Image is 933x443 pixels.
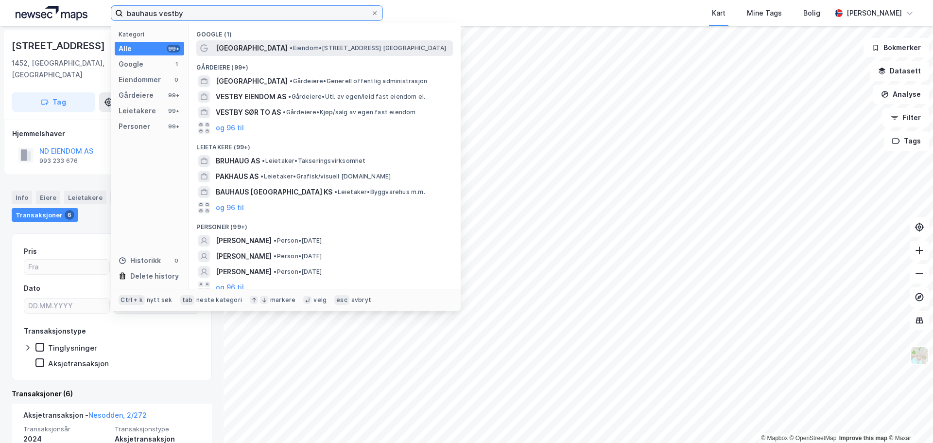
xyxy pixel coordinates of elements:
span: • [290,77,293,85]
a: Mapbox [761,435,788,442]
a: Improve this map [839,435,887,442]
div: 99+ [167,107,180,115]
span: [GEOGRAPHIC_DATA] [216,42,288,54]
a: OpenStreetMap [790,435,837,442]
div: Kontrollprogram for chat [884,396,933,443]
div: markere [270,296,295,304]
button: Bokmerker [864,38,929,57]
span: Gårdeiere • Generell offentlig administrasjon [290,77,427,85]
div: esc [334,295,349,305]
button: Tags [884,131,929,151]
div: Datasett [110,191,147,204]
div: Leietakere [119,105,156,117]
span: • [290,44,293,52]
div: Aksjetransaksjon [48,359,109,368]
div: neste kategori [196,296,242,304]
div: Leietakere [64,191,106,204]
button: Filter [882,108,929,127]
button: og 96 til [216,282,244,293]
div: 99+ [167,45,180,53]
div: 99+ [167,91,180,99]
div: Google [119,58,143,70]
div: 0 [173,257,180,265]
div: velg [313,296,327,304]
span: • [274,252,276,260]
div: avbryt [351,296,371,304]
div: Historikk [119,255,161,266]
div: Aksjetransaksjon - [23,409,147,425]
span: Gårdeiere • Utl. av egen/leid fast eiendom el. [288,93,425,101]
div: 993 233 676 [39,157,78,165]
div: 99+ [167,123,180,130]
button: Datasett [870,61,929,81]
span: PAKHAUS AS [216,171,259,182]
span: VESTBY EIENDOM AS [216,91,286,103]
div: Mine Tags [747,7,782,19]
div: 6 [65,210,74,220]
button: Analyse [873,85,929,104]
div: Gårdeiere (99+) [189,56,461,73]
span: [PERSON_NAME] [216,250,272,262]
span: Transaksjonsår [23,425,109,433]
div: Transaksjoner (6) [12,388,212,400]
button: Tag [12,92,95,112]
div: 1452, [GEOGRAPHIC_DATA], [GEOGRAPHIC_DATA] [12,57,160,81]
span: [GEOGRAPHIC_DATA] [216,75,288,87]
div: Transaksjonstype [24,325,86,337]
span: Person • [DATE] [274,268,322,276]
div: Personer (99+) [189,215,461,233]
input: Søk på adresse, matrikkel, gårdeiere, leietakere eller personer [123,6,371,20]
div: Dato [24,283,40,294]
a: Nesodden, 2/272 [88,411,147,419]
div: Info [12,191,32,204]
div: 1 [173,60,180,68]
div: Ctrl + k [119,295,145,305]
span: Leietaker • Byggvarehus m.m. [334,188,425,196]
span: • [283,108,286,116]
div: Delete history [130,270,179,282]
div: Eiere [36,191,60,204]
div: nytt søk [147,296,173,304]
span: • [334,188,337,195]
button: og 96 til [216,202,244,213]
input: Fra [24,260,109,274]
span: • [274,237,276,244]
div: Bolig [803,7,820,19]
div: Kart [712,7,726,19]
iframe: Chat Widget [884,396,933,443]
span: BRUHAUG AS [216,155,260,167]
div: tab [180,295,195,305]
div: Leietakere (99+) [189,136,461,153]
div: Personer [119,121,150,132]
span: • [260,173,263,180]
span: BAUHAUS [GEOGRAPHIC_DATA] KS [216,186,332,198]
div: Tinglysninger [48,343,97,353]
div: Pris [24,246,37,257]
span: Leietaker • Takseringsvirksomhet [262,157,365,165]
span: Transaksjonstype [115,425,200,433]
span: [PERSON_NAME] [216,266,272,278]
div: 0 [173,76,180,84]
span: • [288,93,291,100]
img: logo.a4113a55bc3d86da70a041830d287a7e.svg [16,6,87,20]
span: Leietaker • Grafisk/visuell [DOMAIN_NAME] [260,173,391,180]
div: Hjemmelshaver [12,128,211,140]
div: [STREET_ADDRESS] [12,38,107,53]
div: Eiendommer [119,74,161,86]
div: Alle [119,43,132,54]
div: Google (1) [189,23,461,40]
img: Z [910,346,929,365]
span: VESTBY SØR TO AS [216,106,281,118]
input: DD.MM.YYYY [24,299,109,313]
span: • [262,157,265,164]
span: Gårdeiere • Kjøp/salg av egen fast eiendom [283,108,415,116]
button: og 96 til [216,122,244,134]
span: • [274,268,276,275]
div: [PERSON_NAME] [847,7,902,19]
span: [PERSON_NAME] [216,235,272,247]
div: Kategori [119,31,184,38]
div: Gårdeiere [119,89,154,101]
span: Person • [DATE] [274,252,322,260]
span: Person • [DATE] [274,237,322,245]
div: Transaksjoner [12,208,78,222]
